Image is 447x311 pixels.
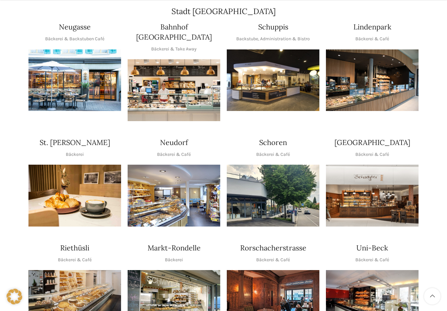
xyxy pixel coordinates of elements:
[227,165,319,227] img: 0842cc03-b884-43c1-a0c9-0889ef9087d6 copy
[356,243,388,253] h4: Uni-Beck
[28,165,121,227] img: schwyter-23
[58,256,92,264] p: Bäckerei & Café
[60,243,89,253] h4: Riethüsli
[151,46,197,53] p: Bäckerei & Take Away
[326,49,419,111] div: 1 / 1
[148,243,201,253] h4: Markt-Rondelle
[128,59,220,121] div: 1 / 1
[355,256,389,264] p: Bäckerei & Café
[59,22,91,32] h4: Neugasse
[236,35,310,43] p: Backstube, Administration & Bistro
[28,8,419,15] h2: Stadt [GEOGRAPHIC_DATA]
[227,49,319,111] div: 1 / 1
[128,59,220,121] img: Bahnhof St. Gallen
[28,49,121,111] img: Neugasse
[256,151,290,158] p: Bäckerei & Café
[128,22,220,42] h4: Bahnhof [GEOGRAPHIC_DATA]
[256,256,290,264] p: Bäckerei & Café
[160,137,188,148] h4: Neudorf
[355,151,389,158] p: Bäckerei & Café
[128,165,220,227] div: 1 / 1
[40,137,110,148] h4: St. [PERSON_NAME]
[157,151,191,158] p: Bäckerei & Café
[258,22,288,32] h4: Schuppis
[355,35,389,43] p: Bäckerei & Café
[240,243,306,253] h4: Rorschacherstrasse
[326,165,419,227] div: 1 / 1
[353,22,391,32] h4: Lindenpark
[326,165,419,227] img: Schwyter-1800x900
[165,256,183,264] p: Bäckerei
[424,288,440,304] a: Scroll to top button
[227,165,319,227] div: 1 / 1
[259,137,287,148] h4: Schoren
[28,49,121,111] div: 1 / 1
[227,49,319,111] img: 150130-Schwyter-013
[45,35,104,43] p: Bäckerei & Backstuben Café
[326,49,419,111] img: 017-e1571925257345
[66,151,84,158] p: Bäckerei
[334,137,410,148] h4: [GEOGRAPHIC_DATA]
[128,165,220,227] img: Neudorf_1
[28,165,121,227] div: 1 / 1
